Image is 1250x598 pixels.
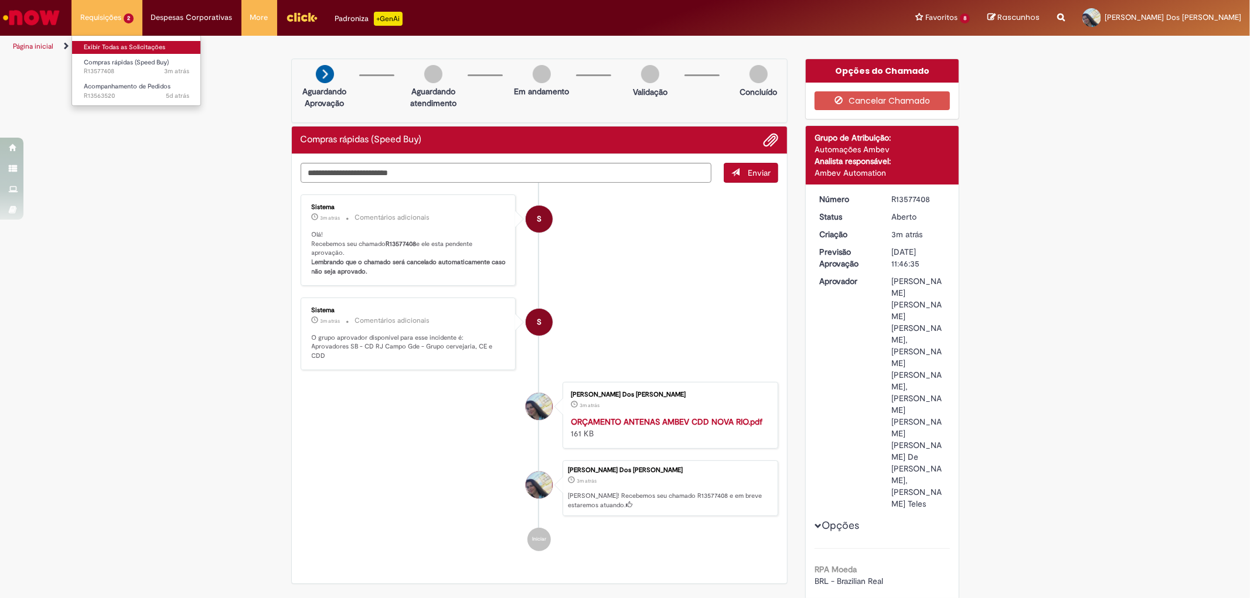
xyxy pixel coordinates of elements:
span: Compras rápidas (Speed Buy) [84,58,169,67]
dt: Número [810,193,883,205]
ul: Trilhas de página [9,36,825,57]
a: Aberto R13563520 : Acompanhamento de Pedidos [72,80,201,102]
div: Fabiana Dos Santos Elino [526,471,553,498]
span: Requisições [80,12,121,23]
dt: Criação [810,228,883,240]
dt: Previsão Aprovação [810,246,883,269]
div: Fabiana Dos Santos Elino [526,393,553,420]
ul: Requisições [71,35,201,106]
span: 3m atrás [580,402,600,409]
b: Lembrando que o chamado será cancelado automaticamente caso não seja aprovado. [312,258,508,276]
time: 29/09/2025 14:46:44 [321,317,340,324]
div: Opções do Chamado [806,59,959,83]
p: Aguardando Aprovação [297,86,353,109]
span: 3m atrás [577,477,597,484]
span: S [537,308,541,336]
span: 3m atrás [321,317,340,324]
img: arrow-next.png [316,65,334,83]
time: 29/09/2025 14:46:36 [164,67,189,76]
time: 29/09/2025 14:46:35 [891,229,922,240]
dt: Aprovador [810,275,883,287]
a: Exibir Todas as Solicitações [72,41,201,54]
span: 2 [124,13,134,23]
span: Despesas Corporativas [151,12,233,23]
img: img-circle-grey.png [750,65,768,83]
p: Aguardando atendimento [405,86,462,109]
p: Validação [633,86,667,98]
div: R13577408 [891,193,946,205]
a: Rascunhos [987,12,1040,23]
dt: Status [810,211,883,223]
span: 5d atrás [166,91,189,100]
button: Adicionar anexos [763,132,778,148]
div: 161 KB [571,416,766,439]
div: [PERSON_NAME] [PERSON_NAME] [PERSON_NAME], [PERSON_NAME] [PERSON_NAME], [PERSON_NAME] [PERSON_NAM... [891,275,946,510]
span: 3m atrás [321,214,340,221]
div: Aberto [891,211,946,223]
button: Cancelar Chamado [815,91,950,110]
time: 29/09/2025 14:46:02 [580,402,600,409]
textarea: Digite sua mensagem aqui... [301,163,712,183]
time: 29/09/2025 14:46:35 [577,477,597,484]
span: Acompanhamento de Pedidos [84,82,171,91]
div: [PERSON_NAME] Dos [PERSON_NAME] [568,467,772,474]
a: Aberto R13577408 : Compras rápidas (Speed Buy) [72,56,201,78]
img: click_logo_yellow_360x200.png [286,8,318,26]
span: R13563520 [84,91,189,101]
span: S [537,205,541,233]
span: Rascunhos [997,12,1040,23]
img: ServiceNow [1,6,62,29]
span: Favoritos [925,12,958,23]
b: RPA Moeda [815,564,857,575]
span: [PERSON_NAME] Dos [PERSON_NAME] [1105,12,1241,22]
span: BRL - Brazilian Real [815,576,883,586]
li: Fabiana Dos Santos Elino [301,460,779,517]
p: Concluído [740,86,777,98]
time: 24/09/2025 15:07:36 [166,91,189,100]
span: 8 [960,13,970,23]
a: ORÇAMENTO ANTENAS AMBEV CDD NOVA RIO.pdf [571,416,762,427]
div: System [526,206,553,233]
div: [DATE] 11:46:35 [891,246,946,269]
span: Enviar [748,168,771,178]
span: 3m atrás [164,67,189,76]
div: Analista responsável: [815,155,950,167]
img: img-circle-grey.png [424,65,442,83]
div: Sistema [312,307,507,314]
small: Comentários adicionais [355,213,430,223]
button: Enviar [724,163,778,183]
div: [PERSON_NAME] Dos [PERSON_NAME] [571,391,766,398]
div: 29/09/2025 14:46:35 [891,228,946,240]
img: img-circle-grey.png [641,65,659,83]
div: Ambev Automation [815,167,950,179]
div: System [526,309,553,336]
b: R13577408 [386,240,417,248]
p: O grupo aprovador disponível para esse incidente é: Aprovadores SB - CD RJ Campo Gde - Grupo cerv... [312,333,507,361]
ul: Histórico de tíquete [301,183,779,563]
div: Grupo de Atribuição: [815,132,950,143]
div: Automações Ambev [815,143,950,155]
div: Sistema [312,204,507,211]
span: 3m atrás [891,229,922,240]
div: Padroniza [335,12,403,26]
span: More [250,12,268,23]
h2: Compras rápidas (Speed Buy) Histórico de tíquete [301,135,422,145]
p: Olá! Recebemos seu chamado e ele esta pendente aprovação. [312,230,507,276]
small: Comentários adicionais [355,316,430,326]
p: [PERSON_NAME]! Recebemos seu chamado R13577408 e em breve estaremos atuando. [568,491,772,510]
p: Em andamento [514,86,569,97]
time: 29/09/2025 14:46:47 [321,214,340,221]
img: img-circle-grey.png [533,65,551,83]
span: R13577408 [84,67,189,76]
a: Página inicial [13,42,53,51]
p: +GenAi [374,12,403,26]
